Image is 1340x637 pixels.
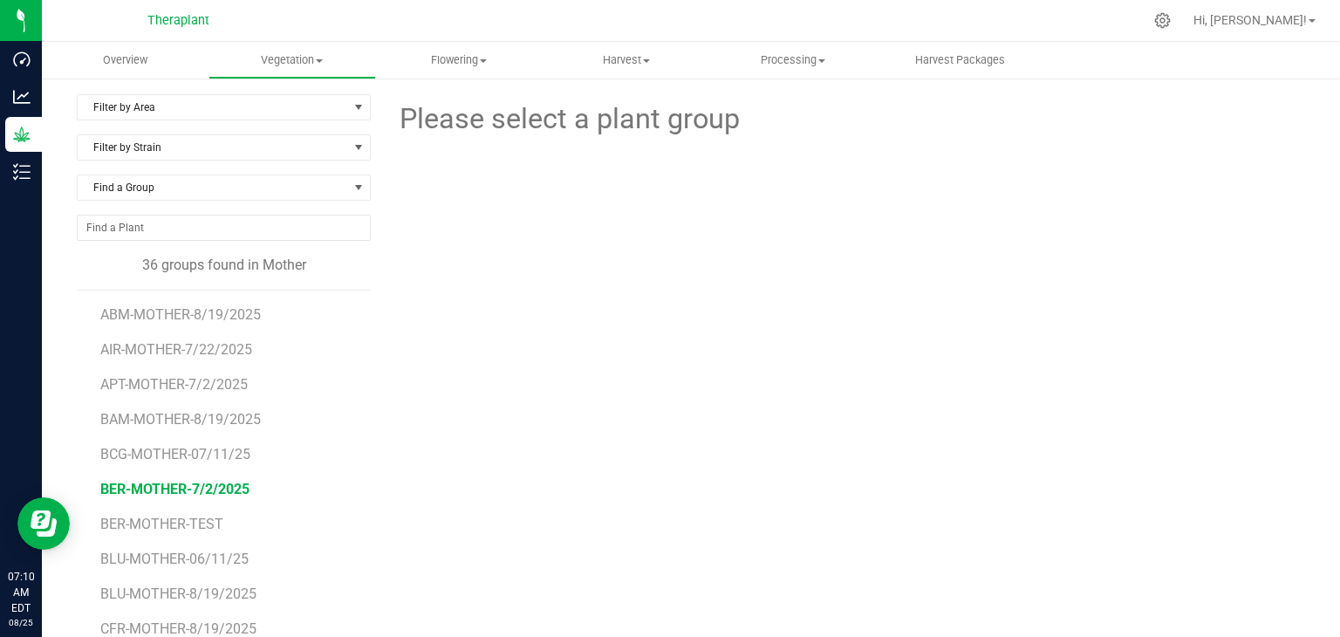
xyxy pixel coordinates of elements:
[100,306,261,323] span: ABM-MOTHER-8/19/2025
[100,411,261,428] span: BAM-MOTHER-8/19/2025
[1152,12,1173,29] div: Manage settings
[1193,13,1307,27] span: Hi, [PERSON_NAME]!
[209,52,374,68] span: Vegetation
[100,376,248,393] span: APT-MOTHER-7/2/2025
[100,481,250,497] span: BER-MOTHER-7/2/2025
[13,88,31,106] inline-svg: Analytics
[100,516,223,532] span: BER-MOTHER-TEST
[377,52,542,68] span: Flowering
[79,52,171,68] span: Overview
[78,95,348,120] span: Filter by Area
[8,569,34,616] p: 07:10 AM EDT
[544,52,708,68] span: Harvest
[209,42,375,79] a: Vegetation
[709,42,876,79] a: Processing
[892,52,1029,68] span: Harvest Packages
[13,126,31,143] inline-svg: Grow
[17,497,70,550] iframe: Resource center
[42,42,209,79] a: Overview
[100,551,249,567] span: BLU-MOTHER-06/11/25
[13,51,31,68] inline-svg: Dashboard
[13,163,31,181] inline-svg: Inventory
[77,255,371,276] div: 36 groups found in Mother
[147,13,209,28] span: Theraplant
[100,620,256,637] span: CFR-MOTHER-8/19/2025
[348,95,370,120] span: select
[543,42,709,79] a: Harvest
[100,586,256,602] span: BLU-MOTHER-8/19/2025
[8,616,34,629] p: 08/25
[877,42,1043,79] a: Harvest Packages
[100,446,250,462] span: BCG-MOTHER-07/11/25
[78,135,348,160] span: Filter by Strain
[78,216,370,240] input: NO DATA FOUND
[710,52,875,68] span: Processing
[78,175,348,200] span: Find a Group
[376,42,543,79] a: Flowering
[100,341,252,358] span: AIR-MOTHER-7/22/2025
[397,98,740,140] span: Please select a plant group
